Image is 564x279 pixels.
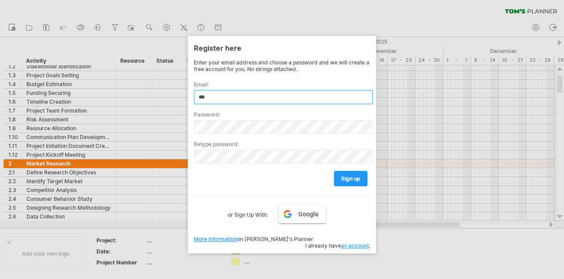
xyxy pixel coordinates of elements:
[341,175,360,182] span: sign up
[194,236,237,242] a: More information
[341,242,369,249] a: an account
[194,59,370,72] div: Enter your email address and choose a password and we will create a free account for you. No stri...
[298,211,319,218] span: Google
[278,205,326,223] a: Google
[334,171,367,186] a: sign up
[194,141,370,147] label: Retype password:
[194,236,313,242] span: on [PERSON_NAME]'s Planner
[305,242,370,249] span: I already have .
[194,81,370,88] label: Email:
[194,40,370,56] div: Register here
[194,111,370,118] label: Password:
[228,205,268,220] label: or Sign Up With:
